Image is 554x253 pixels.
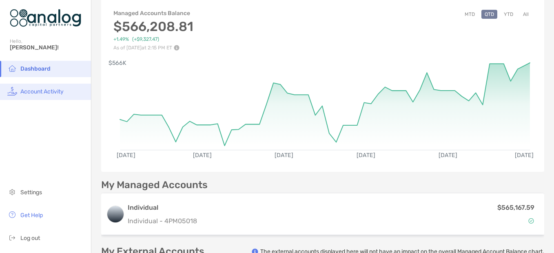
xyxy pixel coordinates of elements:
button: QTD [481,10,497,19]
p: $565,167.59 [497,202,534,213]
span: Get Help [20,212,43,219]
text: [DATE] [193,152,212,159]
h3: Individual [128,203,197,213]
img: logout icon [7,233,17,242]
span: [PERSON_NAME]! [10,44,86,51]
h3: $566,208.81 [113,19,193,34]
img: get-help icon [7,210,17,220]
img: logo account [107,206,124,222]
span: +1.49% [113,36,129,42]
p: As of [DATE] at 2:15 PM ET [113,45,193,51]
img: Account Status icon [528,218,534,224]
text: [DATE] [515,152,534,159]
button: MTD [461,10,478,19]
p: My Managed Accounts [101,180,208,190]
text: $566K [109,60,126,67]
span: Account Activity [20,88,64,95]
img: household icon [7,63,17,73]
img: activity icon [7,86,17,96]
span: Log out [20,235,40,242]
p: Individual - 4PM05018 [128,216,197,226]
span: Settings [20,189,42,196]
text: [DATE] [357,152,376,159]
text: [DATE] [439,152,457,159]
img: Performance Info [174,45,179,51]
text: [DATE] [117,152,135,159]
span: ( +$9,327.47 ) [132,36,159,42]
button: All [520,10,532,19]
text: [DATE] [275,152,294,159]
img: Zoe Logo [10,3,81,33]
button: YTD [501,10,516,19]
img: settings icon [7,187,17,197]
h4: Managed Accounts Balance [113,10,193,17]
span: Dashboard [20,65,51,72]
